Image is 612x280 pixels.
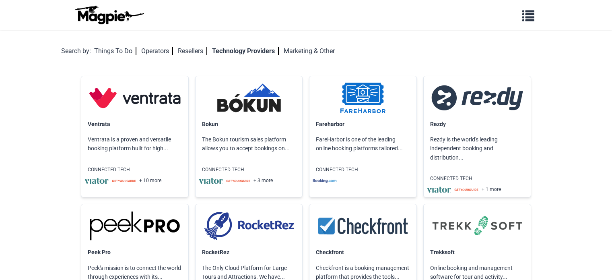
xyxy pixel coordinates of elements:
[316,211,410,241] img: Checkfront logo
[81,129,188,160] p: Ventrata is a proven and versatile booking platform built for high...
[212,47,279,55] a: Technology Providers
[73,5,145,25] img: logo-ab69f6fb50320c5b225c76a69d11143b.png
[309,129,416,160] p: FareHarbor is one of the leading online booking platforms tailored...
[61,46,91,56] div: Search by:
[84,177,109,185] img: vbqrramwp3xkpi4ekcjz.svg
[427,186,531,194] div: + 1 more
[178,47,207,55] a: Resellers
[84,177,188,185] div: + 10 more
[284,47,335,55] a: Marketing & Other
[202,83,296,113] img: Bokun logo
[141,47,173,55] a: Operators
[94,47,136,55] a: Things To Do
[199,177,303,185] div: + 3 more
[454,186,478,194] img: o0sjzowjcva6lv7rkc9y.svg
[316,83,410,113] img: Fareharbor logo
[88,83,182,113] img: Ventrata logo
[424,172,531,186] p: CONNECTED TECH
[196,129,303,160] p: The Bokun tourism sales platform allows you to accept bookings on...
[81,163,188,177] p: CONNECTED TECH
[88,121,110,127] a: Ventrata
[316,121,344,127] a: Fareharbor
[313,177,337,185] img: kf7ioambjhm6fepstxag.svg
[424,129,531,168] p: Rezdy is the world's leading independent booking and distribution...
[430,211,524,241] img: Trekksoft logo
[88,211,182,241] img: Peek Pro logo
[199,177,223,185] img: vbqrramwp3xkpi4ekcjz.svg
[202,121,218,127] a: Bokun
[88,249,111,255] a: Peek Pro
[430,121,446,127] a: Rezdy
[427,186,451,194] img: vbqrramwp3xkpi4ekcjz.svg
[309,163,416,177] p: CONNECTED TECH
[202,211,296,241] img: RocketRez logo
[112,177,136,185] img: o0sjzowjcva6lv7rkc9y.svg
[202,249,229,255] a: RocketRez
[430,83,524,113] img: Rezdy logo
[196,163,303,177] p: CONNECTED TECH
[226,177,250,185] img: o0sjzowjcva6lv7rkc9y.svg
[430,249,455,255] a: Trekksoft
[316,249,344,255] a: Checkfront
